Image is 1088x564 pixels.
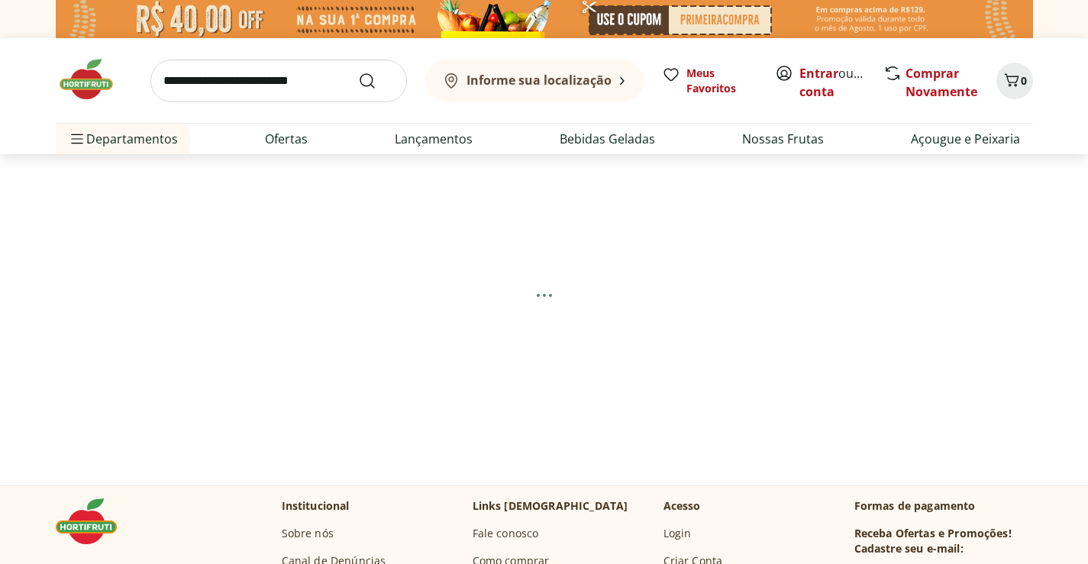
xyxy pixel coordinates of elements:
[662,66,757,96] a: Meus Favoritos
[663,526,692,541] a: Login
[68,121,86,157] button: Menu
[467,72,612,89] b: Informe sua localização
[265,130,308,148] a: Ofertas
[799,65,838,82] a: Entrar
[686,66,757,96] span: Meus Favoritos
[996,63,1033,99] button: Carrinho
[282,498,350,514] p: Institucional
[395,130,473,148] a: Lançamentos
[560,130,655,148] a: Bebidas Geladas
[1021,73,1027,88] span: 0
[56,498,132,544] img: Hortifruti
[358,72,395,90] button: Submit Search
[854,541,964,556] h3: Cadastre seu e-mail:
[854,526,1012,541] h3: Receba Ofertas e Promoções!
[473,526,539,541] a: Fale conosco
[282,526,334,541] a: Sobre nós
[473,498,628,514] p: Links [DEMOGRAPHIC_DATA]
[56,56,132,102] img: Hortifruti
[799,65,883,100] a: Criar conta
[68,121,178,157] span: Departamentos
[425,60,644,102] button: Informe sua localização
[742,130,824,148] a: Nossas Frutas
[911,130,1020,148] a: Açougue e Peixaria
[663,498,701,514] p: Acesso
[799,64,867,101] span: ou
[150,60,407,102] input: search
[906,65,977,100] a: Comprar Novamente
[854,498,1033,514] p: Formas de pagamento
